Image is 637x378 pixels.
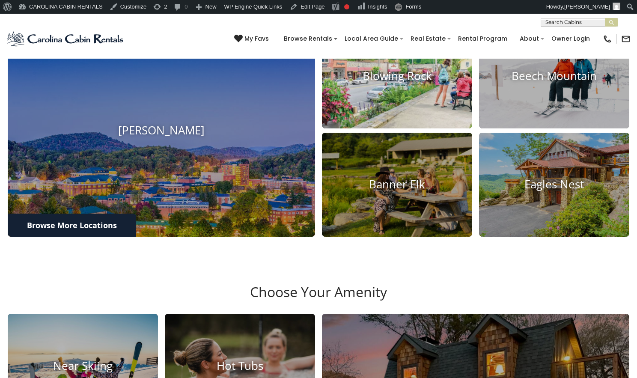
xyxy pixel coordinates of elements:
[340,32,402,45] a: Local Area Guide
[6,30,125,48] img: Blue-2.png
[479,133,629,237] a: Eagles Nest
[515,32,543,45] a: About
[547,32,594,45] a: Owner Login
[8,24,315,236] a: [PERSON_NAME]
[8,359,158,372] h4: Near Skiing
[479,24,629,128] a: Beech Mountain
[322,24,472,128] a: Blowing Rock
[603,34,612,44] img: phone-regular-black.png
[344,4,349,9] div: Focus keyphrase not set
[368,3,387,10] span: Insights
[8,124,315,137] h4: [PERSON_NAME]
[244,34,269,43] span: My Favs
[564,3,610,10] span: [PERSON_NAME]
[165,359,315,372] h4: Hot Tubs
[322,178,472,191] h4: Banner Elk
[234,34,271,44] a: My Favs
[454,32,512,45] a: Rental Program
[322,133,472,237] a: Banner Elk
[479,69,629,83] h4: Beech Mountain
[406,32,450,45] a: Real Estate
[280,32,336,45] a: Browse Rentals
[479,178,629,191] h4: Eagles Nest
[621,34,631,44] img: mail-regular-black.png
[322,69,472,83] h4: Blowing Rock
[8,214,136,237] a: Browse More Locations
[6,284,631,314] h3: Choose Your Amenity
